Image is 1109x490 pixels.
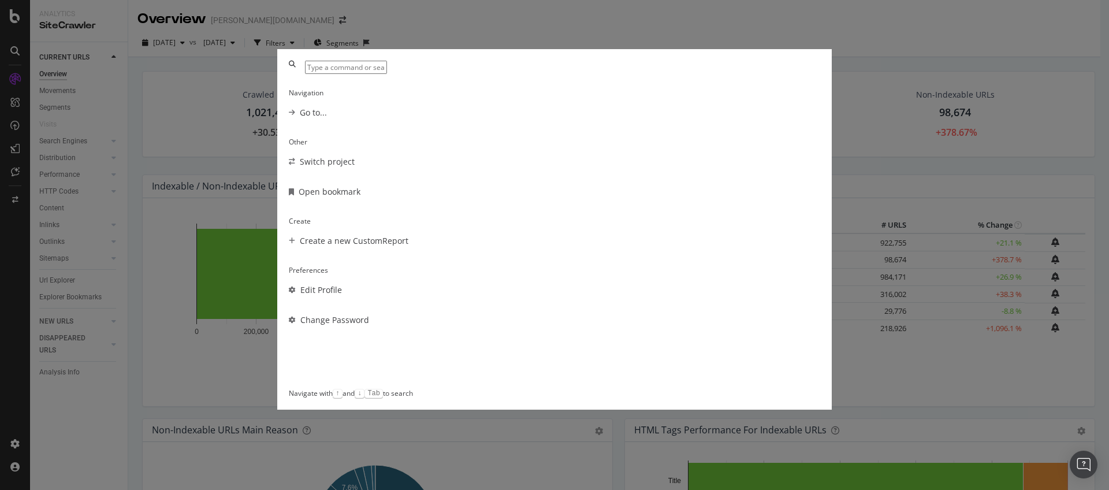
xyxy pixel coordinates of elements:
[333,389,343,398] kbd: ↑
[355,389,364,398] kbd: ↓
[300,107,327,118] div: Go to...
[289,88,820,98] div: Navigation
[289,388,364,398] div: Navigate with and
[364,389,383,398] kbd: Tab
[300,235,408,247] div: Create a new CustomReport
[289,216,820,226] div: Create
[305,61,387,74] input: Type a command or search…
[277,49,832,410] div: modal
[300,284,342,296] div: Edit Profile
[300,156,355,168] div: Switch project
[289,265,820,275] div: Preferences
[364,388,413,398] div: to search
[299,186,360,198] div: Open bookmark
[289,137,820,147] div: Other
[1070,451,1097,478] div: Open Intercom Messenger
[300,314,369,326] div: Change Password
